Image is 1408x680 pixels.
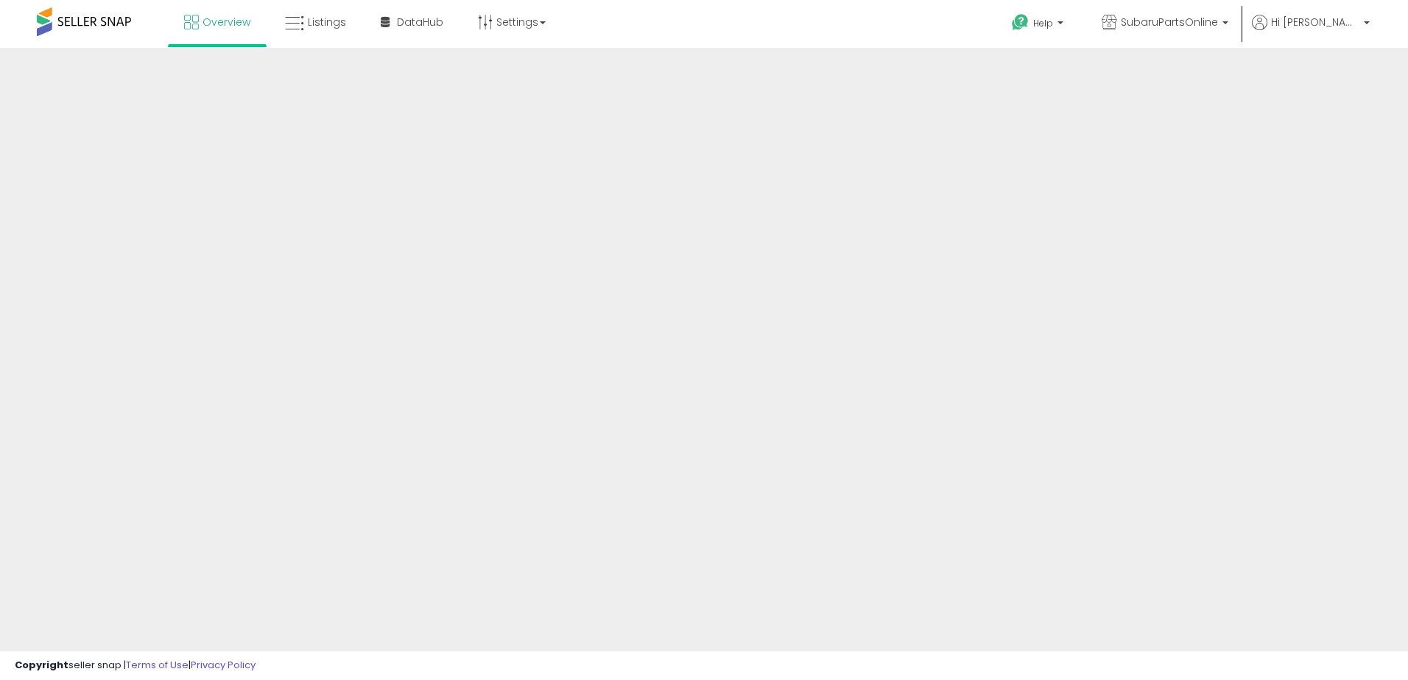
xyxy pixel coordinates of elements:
[1271,15,1359,29] span: Hi [PERSON_NAME]
[191,658,256,672] a: Privacy Policy
[1011,13,1029,32] i: Get Help
[126,658,189,672] a: Terms of Use
[203,15,250,29] span: Overview
[1252,15,1370,48] a: Hi [PERSON_NAME]
[397,15,443,29] span: DataHub
[15,658,68,672] strong: Copyright
[1033,17,1053,29] span: Help
[1000,2,1078,48] a: Help
[308,15,346,29] span: Listings
[1121,15,1218,29] span: SubaruPartsOnline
